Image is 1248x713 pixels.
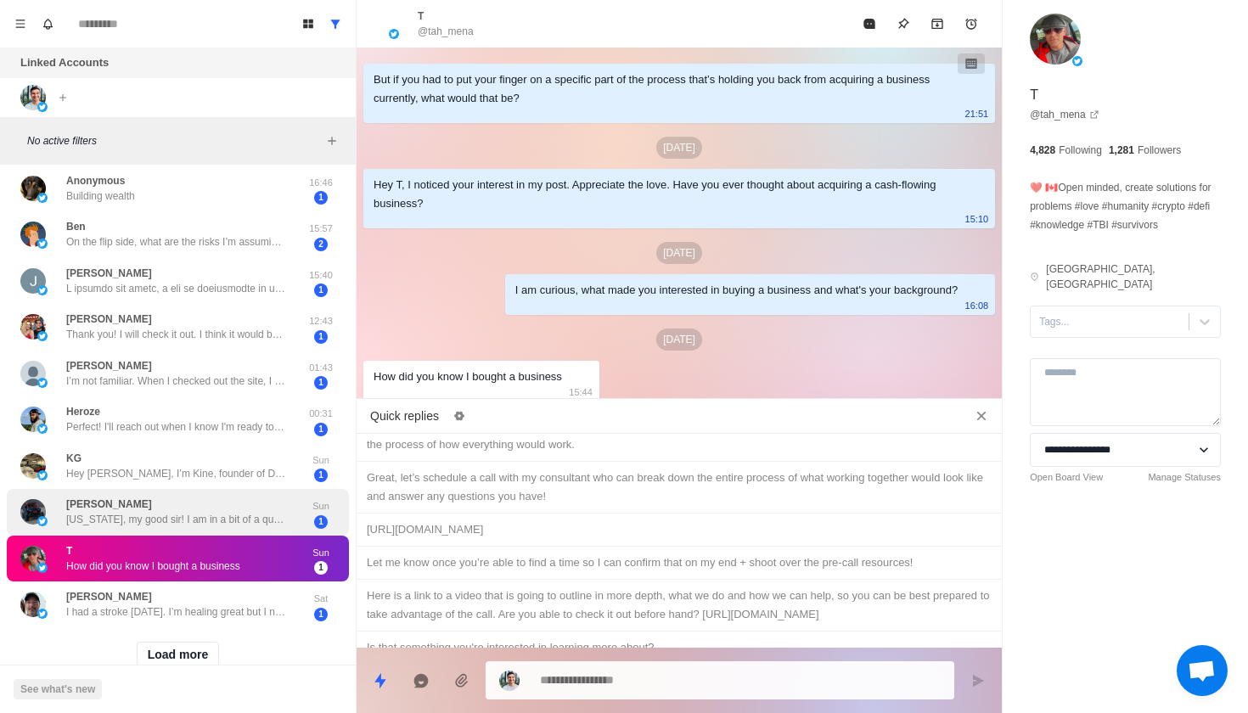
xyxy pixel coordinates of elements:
[37,285,48,295] img: picture
[314,608,328,621] span: 1
[66,373,287,389] p: I’m not familiar. When I checked out the site, I didn’t find anything in [GEOGRAPHIC_DATA]. I’d l...
[37,424,48,434] img: picture
[37,470,48,480] img: picture
[1030,14,1081,65] img: picture
[314,330,328,344] span: 1
[300,176,342,190] p: 16:46
[886,7,920,41] button: Pin
[367,520,992,539] div: [URL][DOMAIN_NAME]
[66,466,287,481] p: Hey [PERSON_NAME], I’m Kine, founder of Dominis Technologies. It’s an AI enterprise fintech platf...
[20,268,46,294] img: picture
[14,679,102,699] button: See what's new
[314,423,328,436] span: 1
[370,407,439,425] p: Quick replies
[66,173,125,188] p: Anonymous
[1030,85,1038,105] p: T
[66,589,152,604] p: [PERSON_NAME]
[66,512,287,527] p: [US_STATE], my good sir! I am in a bit of a quandary. I have a family farm thats been in my famil...
[314,515,328,529] span: 1
[20,546,46,571] img: picture
[20,361,46,386] img: picture
[66,312,152,327] p: [PERSON_NAME]
[66,234,287,250] p: On the flip side, what are the risks I’m assuming when purchasing a small business? what does it ...
[66,188,135,204] p: Building wealth
[300,407,342,421] p: 00:31
[137,642,220,669] button: Load more
[920,7,954,41] button: Archive
[954,7,988,41] button: Add reminder
[66,404,100,419] p: Heroze
[37,378,48,388] img: picture
[852,7,886,41] button: Mark as read
[965,104,989,123] p: 21:51
[656,242,702,264] p: [DATE]
[367,469,992,506] div: Great, let’s schedule a call with my consultant who can break down the entire process of what wor...
[20,222,46,247] img: picture
[37,516,48,526] img: picture
[961,664,995,698] button: Send message
[300,499,342,514] p: Sun
[27,133,322,149] p: No active filters
[314,238,328,251] span: 2
[66,281,287,296] p: L ipsumdo sit ametc, a eli se doeiusmodte in utlabor etd magnaaliq enim admi ven quisnos ex ul la...
[66,559,240,574] p: How did you know I bought a business
[37,563,48,573] img: picture
[20,176,46,201] img: picture
[1030,470,1103,485] a: Open Board View
[314,284,328,297] span: 1
[37,609,48,619] img: picture
[53,87,73,108] button: Add account
[314,376,328,390] span: 1
[965,296,989,315] p: 16:08
[300,453,342,468] p: Sun
[37,239,48,249] img: picture
[20,499,46,525] img: picture
[66,358,152,373] p: [PERSON_NAME]
[300,222,342,236] p: 15:57
[1059,143,1102,158] p: Following
[367,553,992,572] div: Let me know once you’re able to find a time so I can confirm that on my end + shoot over the pre-...
[66,266,152,281] p: [PERSON_NAME]
[374,70,958,108] div: But if you had to put your finger on a specific part of the process that’s holding you back from ...
[314,469,328,482] span: 1
[968,402,995,429] button: Close quick replies
[20,453,46,479] img: picture
[7,10,34,37] button: Menu
[20,592,46,617] img: picture
[445,664,479,698] button: Add media
[656,137,702,159] p: [DATE]
[66,451,82,466] p: KG
[446,402,473,429] button: Edit quick replies
[367,638,992,657] div: Is that something you're interested in learning more about?
[1138,143,1181,158] p: Followers
[1072,56,1082,66] img: picture
[314,191,328,205] span: 1
[1030,143,1055,158] p: 4,828
[66,604,287,620] p: I had a stroke [DATE]. I’m healing great but I need more rehab time
[300,361,342,375] p: 01:43
[367,417,992,454] div: Let me know if that’s something you’d be interested in and I can set you up on a call with my con...
[569,383,593,401] p: 15:44
[1148,470,1221,485] a: Manage Statuses
[1030,178,1221,234] p: ❤️ 🇨🇦Open minded, create solutions for problems #love #humanity #crypto #defi #knowledge #TBI #su...
[300,314,342,328] p: 12:43
[37,331,48,341] img: picture
[20,407,46,432] img: picture
[322,10,349,37] button: Show all conversations
[34,10,61,37] button: Notifications
[66,219,86,234] p: Ben
[418,24,474,39] p: @tah_mena
[1046,261,1221,292] p: [GEOGRAPHIC_DATA], [GEOGRAPHIC_DATA]
[37,193,48,203] img: picture
[20,85,46,110] img: picture
[418,8,424,24] p: T
[322,131,342,151] button: Add filters
[20,314,46,340] img: picture
[66,543,72,559] p: T
[374,176,958,213] div: Hey T, I noticed your interest in my post. Appreciate the love. Have you ever thought about acqui...
[314,561,328,575] span: 1
[515,281,958,300] div: I am curious, what made you interested in buying a business and what's your background?
[1030,107,1099,122] a: @tah_mena
[499,671,520,691] img: picture
[374,368,562,386] div: How did you know I bought a business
